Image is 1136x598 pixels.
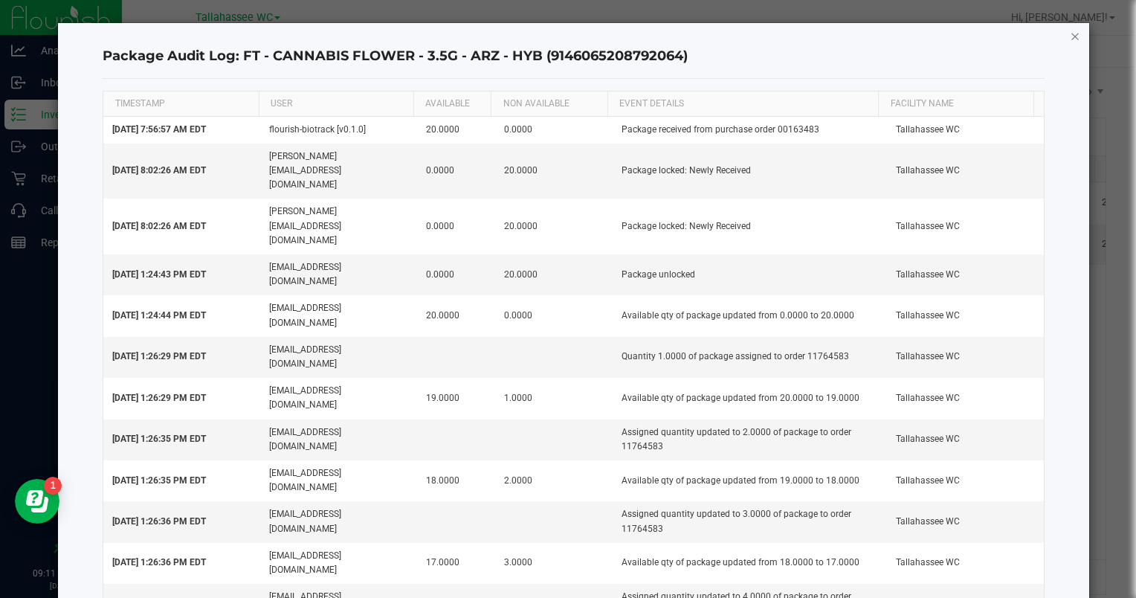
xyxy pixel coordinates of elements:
td: Package unlocked [613,254,887,295]
span: [DATE] 1:26:36 PM EDT [112,516,206,527]
td: 3.0000 [495,543,613,584]
td: 17.0000 [417,543,495,584]
td: [EMAIL_ADDRESS][DOMAIN_NAME] [260,254,417,295]
td: 18.0000 [417,460,495,501]
td: Assigned quantity updated to 3.0000 of package to order 11764583 [613,501,887,542]
td: Package received from purchase order 00163483 [613,117,887,144]
td: [EMAIL_ADDRESS][DOMAIN_NAME] [260,295,417,336]
td: Available qty of package updated from 20.0000 to 19.0000 [613,378,887,419]
td: Tallahassee WC [887,117,1044,144]
span: [DATE] 1:26:29 PM EDT [112,351,206,361]
th: USER [259,91,413,117]
th: Facility Name [878,91,1033,117]
td: [EMAIL_ADDRESS][DOMAIN_NAME] [260,419,417,460]
td: Tallahassee WC [887,295,1044,336]
td: Tallahassee WC [887,543,1044,584]
td: [EMAIL_ADDRESS][DOMAIN_NAME] [260,501,417,542]
span: [DATE] 1:26:35 PM EDT [112,434,206,444]
td: Tallahassee WC [887,144,1044,199]
td: 20.0000 [495,199,613,254]
td: 0.0000 [495,295,613,336]
td: Package locked: Newly Received [613,199,887,254]
td: 20.0000 [495,144,613,199]
td: Tallahassee WC [887,337,1044,378]
td: [EMAIL_ADDRESS][DOMAIN_NAME] [260,378,417,419]
td: [PERSON_NAME][EMAIL_ADDRESS][DOMAIN_NAME] [260,199,417,254]
td: Tallahassee WC [887,199,1044,254]
td: Available qty of package updated from 18.0000 to 17.0000 [613,543,887,584]
td: Assigned quantity updated to 2.0000 of package to order 11764583 [613,419,887,460]
td: Tallahassee WC [887,254,1044,295]
td: Tallahassee WC [887,460,1044,501]
span: [DATE] 8:02:26 AM EDT [112,165,206,176]
span: [DATE] 1:26:36 PM EDT [112,557,206,568]
td: 20.0000 [417,295,495,336]
td: Tallahassee WC [887,501,1044,542]
td: flourish-biotrack [v0.1.0] [260,117,417,144]
td: [EMAIL_ADDRESS][DOMAIN_NAME] [260,337,417,378]
td: Available qty of package updated from 0.0000 to 20.0000 [613,295,887,336]
span: [DATE] 1:26:35 PM EDT [112,475,206,486]
iframe: Resource center [15,479,59,524]
td: 0.0000 [417,254,495,295]
td: 20.0000 [417,117,495,144]
th: TIMESTAMP [103,91,258,117]
td: 19.0000 [417,378,495,419]
td: Tallahassee WC [887,378,1044,419]
td: 2.0000 [495,460,613,501]
td: [PERSON_NAME][EMAIL_ADDRESS][DOMAIN_NAME] [260,144,417,199]
td: 20.0000 [495,254,613,295]
h4: Package Audit Log: FT - CANNABIS FLOWER - 3.5G - ARZ - HYB (9146065208792064) [103,47,1045,66]
span: [DATE] 8:02:26 AM EDT [112,221,206,231]
td: Quantity 1.0000 of package assigned to order 11764583 [613,337,887,378]
iframe: Resource center unread badge [44,477,62,495]
td: Package locked: Newly Received [613,144,887,199]
td: [EMAIL_ADDRESS][DOMAIN_NAME] [260,460,417,501]
th: AVAILABLE [413,91,491,117]
td: Available qty of package updated from 19.0000 to 18.0000 [613,460,887,501]
span: [DATE] 1:26:29 PM EDT [112,393,206,403]
td: Tallahassee WC [887,419,1044,460]
td: 0.0000 [417,144,495,199]
th: EVENT DETAILS [607,91,879,117]
span: [DATE] 7:56:57 AM EDT [112,124,206,135]
span: [DATE] 1:24:44 PM EDT [112,310,206,321]
td: 0.0000 [417,199,495,254]
th: NON AVAILABLE [491,91,607,117]
td: [EMAIL_ADDRESS][DOMAIN_NAME] [260,543,417,584]
td: 0.0000 [495,117,613,144]
span: [DATE] 1:24:43 PM EDT [112,269,206,280]
td: 1.0000 [495,378,613,419]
